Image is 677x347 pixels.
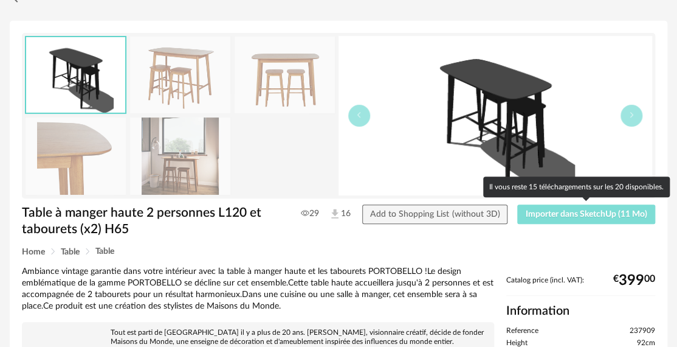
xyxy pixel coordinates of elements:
[370,210,500,219] span: Add to Shopping List (without 3D)
[619,276,644,285] span: 399
[526,210,647,219] span: Importer dans SketchUp (11 Mo)
[506,303,656,319] h2: Information
[483,177,670,197] div: Il vous reste 15 téléchargements sur les 20 disponibles.
[613,276,655,285] div: € 00
[329,208,341,220] span: 16
[506,276,656,296] div: Catalog price (incl. VAT):
[61,248,80,256] span: Table
[130,37,230,114] img: table-a-manger-haute-2-personnes-l120-et-tabourets-x2-h65-1000-11-27-237909_1.jpg
[517,205,655,224] button: Importer dans SketchUp (11 Mo)
[26,37,125,113] img: thumbnail.png
[338,36,652,195] img: thumbnail.png
[22,248,45,256] span: Home
[22,205,279,238] h1: Table à manger haute 2 personnes L120 et tabourets (x2) H65
[22,247,655,256] div: Breadcrumb
[301,208,319,219] span: 29
[506,326,538,336] span: Reference
[235,37,335,114] img: table-a-manger-haute-2-personnes-l120-et-tabourets-x2-h65-1000-11-27-237909_2.jpg
[28,328,488,346] p: Tout est parti de [GEOGRAPHIC_DATA] il y a plus de 20 ans. [PERSON_NAME], visionnaire créatif, dé...
[362,205,508,224] button: Add to Shopping List (without 3D)
[329,208,341,220] img: Téléchargements
[26,117,126,195] img: table-a-manger-haute-2-personnes-l120-et-tabourets-x2-h65-1000-11-27-237909_3.jpg
[630,326,655,336] span: 237909
[130,117,230,195] img: table-a-manger-haute-2-personnes-l120-et-tabourets-x2-h65-1000-11-27-237909_4.jpg
[95,247,114,256] span: Table
[22,266,494,312] div: Ambiance vintage garantie dans votre intérieur avec la table à manger haute et les tabourets PORT...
